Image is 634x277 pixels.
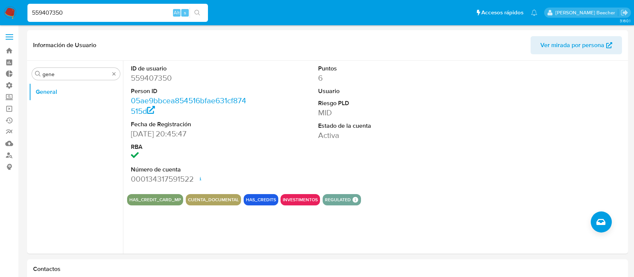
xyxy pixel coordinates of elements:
dd: [DATE] 20:45:47 [131,129,248,139]
a: Notificaciones [531,9,537,16]
span: Accesos rápidos [481,9,523,17]
dt: Fecha de Registración [131,120,248,129]
dt: Person ID [131,87,248,95]
button: Buscar [35,71,41,77]
dt: Usuario [318,87,435,95]
dd: Activa [318,130,435,141]
button: Borrar [111,71,117,77]
button: General [29,83,123,101]
dd: MID [318,107,435,118]
dt: Número de cuenta [131,165,248,174]
dd: 000134317591522 [131,174,248,184]
span: Ver mirada por persona [540,36,604,54]
span: s [184,9,186,16]
a: 05ae9bbcea854516bfae631cf874515d [131,95,246,116]
input: Buscar usuario o caso... [27,8,208,18]
dt: ID de usuario [131,64,248,73]
h1: Contactos [33,265,622,273]
dt: Estado de la cuenta [318,122,435,130]
dd: 6 [318,73,435,83]
dt: Riesgo PLD [318,99,435,107]
dt: RBA [131,143,248,151]
button: Ver mirada por persona [531,36,622,54]
input: Buscar [42,71,109,78]
h1: Información de Usuario [33,41,96,49]
button: search-icon [190,8,205,18]
a: Salir [620,9,628,17]
p: camila.tresguerres@mercadolibre.com [555,9,618,16]
dt: Puntos [318,64,435,73]
dd: 559407350 [131,73,248,83]
span: Alt [174,9,180,16]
